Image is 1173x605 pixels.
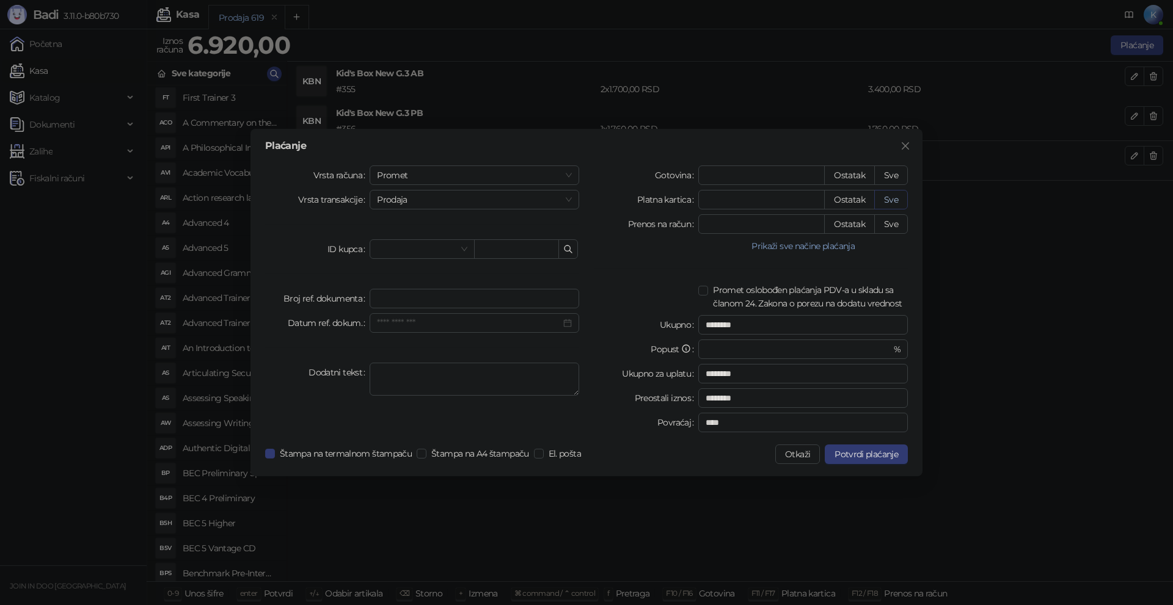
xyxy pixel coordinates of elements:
[637,190,698,209] label: Platna kartica
[874,165,908,185] button: Sve
[706,340,891,358] input: Popust
[377,166,572,184] span: Promet
[825,444,908,464] button: Potvrdi plaćanje
[651,339,698,359] label: Popust
[655,165,698,185] label: Gotovina
[377,190,572,209] span: Prodaja
[309,363,370,382] label: Dodatni tekst
[426,447,534,460] span: Štampa na A4 štampaču
[775,444,820,464] button: Otkaži
[901,141,910,151] span: close
[275,447,417,460] span: Štampa na termalnom štampaču
[622,364,698,383] label: Ukupno za uplatu
[313,165,370,185] label: Vrsta računa
[370,363,579,396] textarea: Dodatni tekst
[377,316,561,330] input: Datum ref. dokum.
[657,413,698,432] label: Povraćaj
[628,214,699,234] label: Prenos na račun
[660,315,699,335] label: Ukupno
[824,165,875,185] button: Ostatak
[298,190,370,209] label: Vrsta transakcije
[824,190,875,209] button: Ostatak
[874,190,908,209] button: Sve
[635,388,699,408] label: Preostali iznos
[288,313,370,333] label: Datum ref. dokum.
[708,283,908,310] span: Promet oslobođen plaćanja PDV-a u skladu sa članom 24. Zakona o porezu na dodatu vrednost
[265,141,908,151] div: Plaćanje
[896,136,915,156] button: Close
[896,141,915,151] span: Zatvori
[283,289,370,308] label: Broj ref. dokumenta
[874,214,908,234] button: Sve
[327,239,370,259] label: ID kupca
[370,289,579,308] input: Broj ref. dokumenta
[544,447,586,460] span: El. pošta
[698,239,908,253] button: Prikaži sve načine plaćanja
[835,449,898,460] span: Potvrdi plaćanje
[824,214,875,234] button: Ostatak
